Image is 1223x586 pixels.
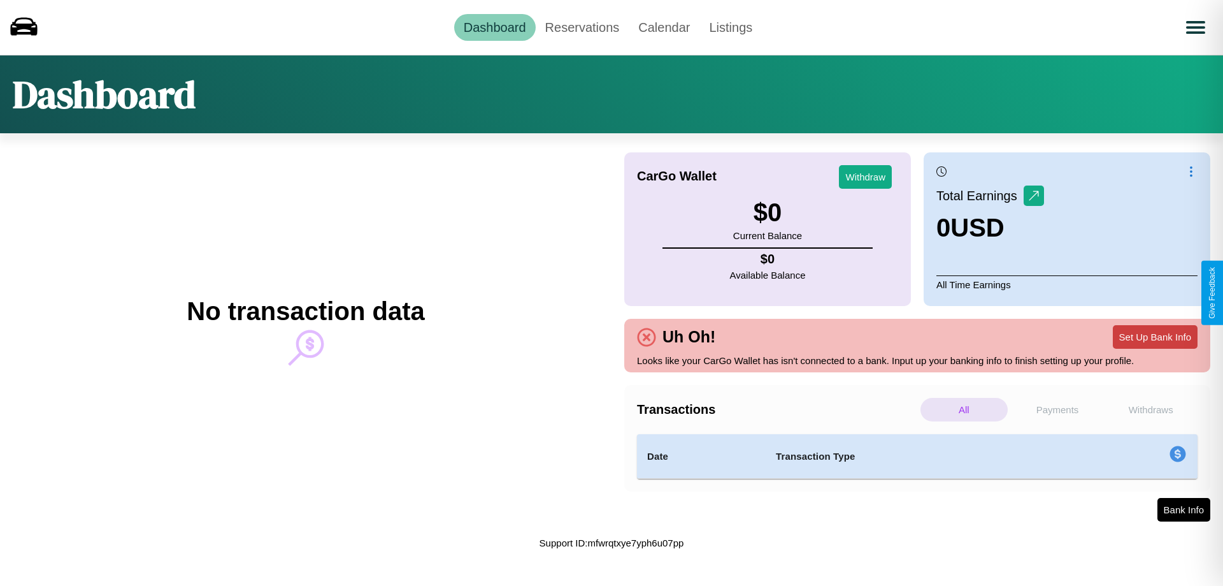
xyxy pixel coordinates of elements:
h4: Date [647,449,755,464]
p: Available Balance [730,267,806,284]
p: Payments [1014,398,1101,421]
h2: No transaction data [187,297,424,326]
h4: Uh Oh! [656,328,722,346]
p: Current Balance [733,227,802,244]
p: Looks like your CarGo Wallet has isn't connected to a bank. Input up your banking info to finish ... [637,352,1198,369]
h3: 0 USD [936,214,1044,242]
p: Total Earnings [936,184,1024,207]
p: All Time Earnings [936,275,1198,293]
button: Open menu [1178,10,1213,45]
a: Listings [699,14,762,41]
table: simple table [637,434,1198,479]
a: Reservations [536,14,629,41]
div: Give Feedback [1208,267,1217,319]
a: Dashboard [454,14,536,41]
h1: Dashboard [13,68,196,121]
h4: $ 0 [730,252,806,267]
h4: Transactions [637,402,917,417]
h4: Transaction Type [776,449,1065,464]
p: Support ID: mfwrqtxye7yph6u07pp [540,534,684,552]
button: Withdraw [839,165,892,189]
button: Set Up Bank Info [1113,325,1198,349]
h3: $ 0 [733,198,802,227]
button: Bank Info [1157,498,1210,522]
p: All [920,398,1008,421]
p: Withdraws [1107,398,1194,421]
h4: CarGo Wallet [637,169,717,184]
a: Calendar [629,14,699,41]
